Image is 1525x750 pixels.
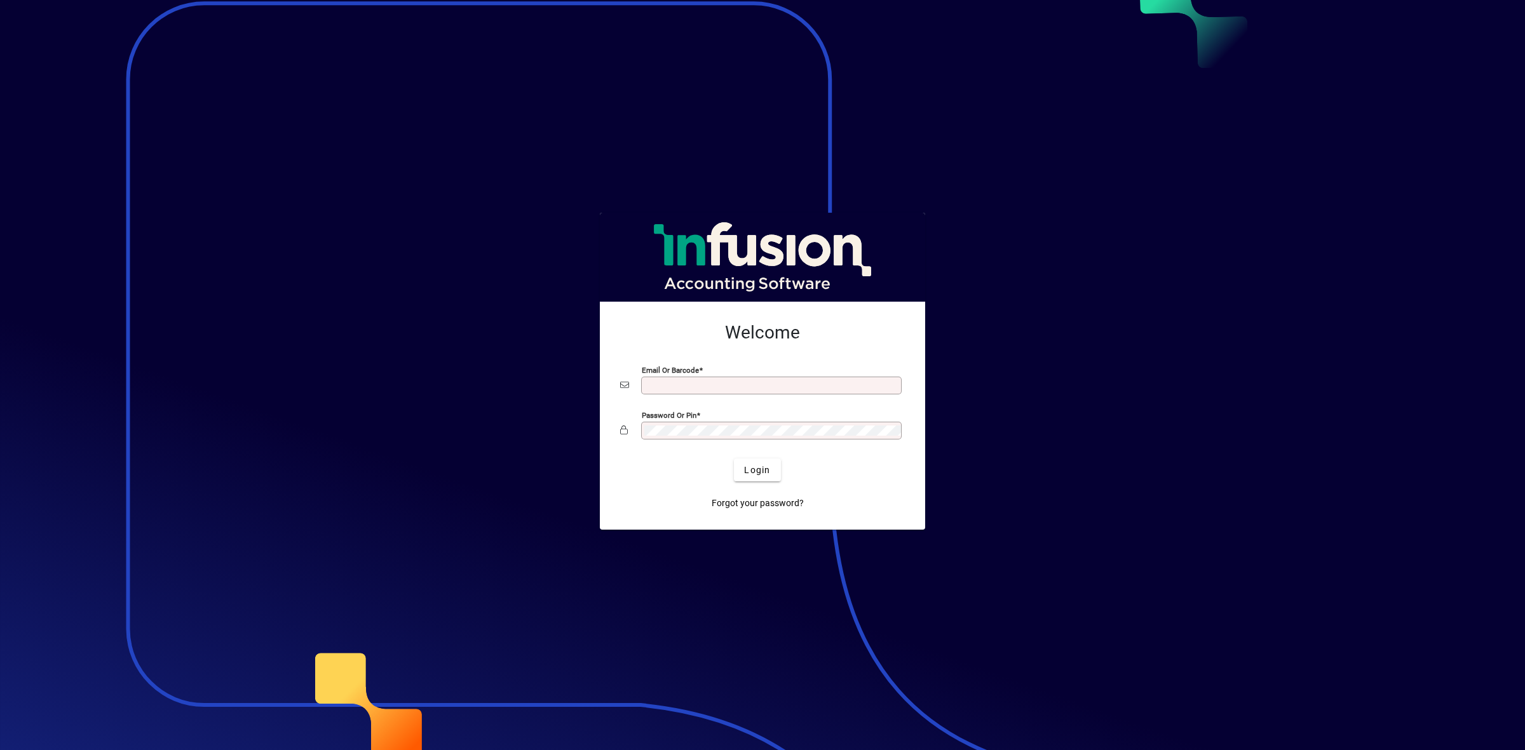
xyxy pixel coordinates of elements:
[620,322,905,344] h2: Welcome
[734,459,780,481] button: Login
[707,492,809,514] a: Forgot your password?
[642,411,696,420] mat-label: Password or Pin
[712,497,804,510] span: Forgot your password?
[642,366,699,375] mat-label: Email or Barcode
[744,464,770,477] span: Login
